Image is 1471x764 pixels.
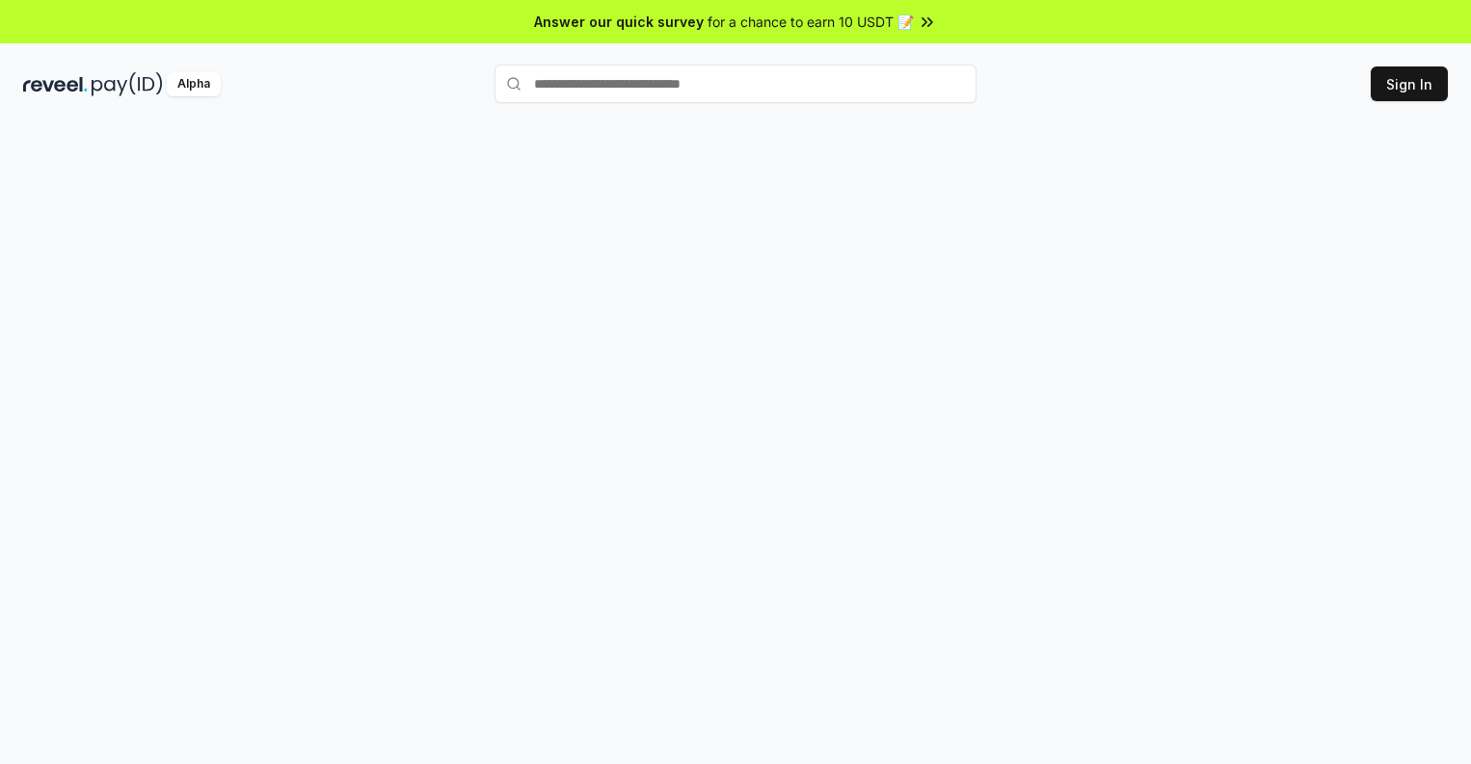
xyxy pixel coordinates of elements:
[23,72,88,96] img: reveel_dark
[167,72,221,96] div: Alpha
[534,12,704,32] span: Answer our quick survey
[92,72,163,96] img: pay_id
[1371,66,1448,101] button: Sign In
[708,12,914,32] span: for a chance to earn 10 USDT 📝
